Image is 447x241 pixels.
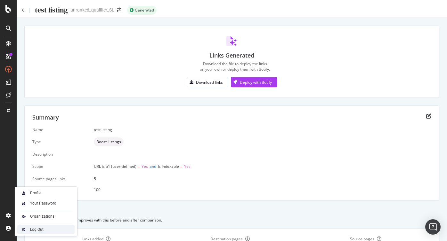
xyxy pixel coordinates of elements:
[20,226,28,233] img: prfnF3csMXgAAAABJRU5ErkJggg==
[17,212,75,221] a: Organizations
[17,199,75,208] a: Your Password
[425,219,441,235] div: Open Intercom Messenger
[17,189,75,198] a: Profile
[20,189,28,197] img: Xx2yTbCeVcdxHMdxHOc+8gctb42vCocUYgAAAABJRU5ErkJggg==
[30,190,41,196] div: Profile
[20,213,28,220] img: AtrBVVRoAgWaAAAAAElFTkSuQmCC
[20,199,28,207] img: tUVSALn78D46LlpAY8klYZqgKwTuBm2K29c6p1XQNDCsM0DgKSSoAXXevcAwljcHBINEg0LrUEktgcYYD5sVUphq1JigPmkfB...
[30,201,56,206] div: Your Password
[17,225,75,234] a: Log Out
[30,227,44,232] div: Log Out
[30,214,54,219] div: Organizations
